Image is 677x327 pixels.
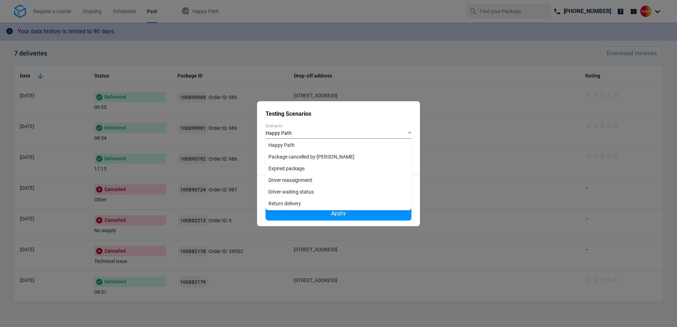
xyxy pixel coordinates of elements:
[266,128,411,139] div: Happy Path
[267,175,410,185] a: Driver reassignment
[331,211,346,216] span: Apply
[257,101,420,226] div: Test scenario modal
[267,140,410,150] a: Happy Path
[266,110,411,118] h2: Testing Scenarios
[266,124,282,128] span: Scenario
[267,163,410,174] a: Expired package
[267,187,410,197] a: Driver waiting status
[267,152,410,162] a: Package cancelled by [PERSON_NAME]
[266,206,411,220] button: Apply
[267,199,410,209] a: Return delivery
